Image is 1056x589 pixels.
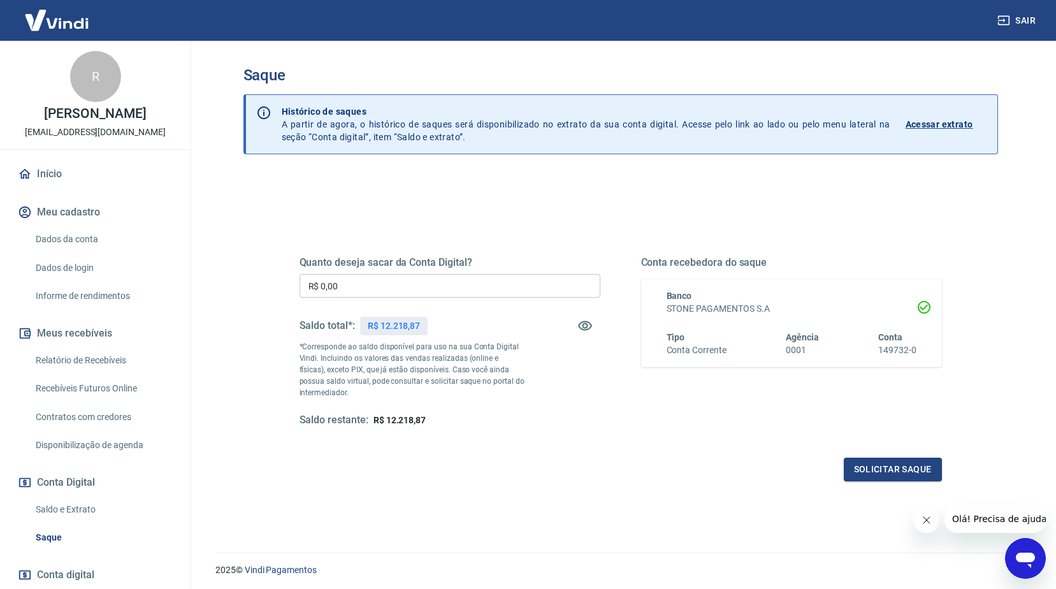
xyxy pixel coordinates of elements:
[300,341,525,398] p: *Corresponde ao saldo disponível para uso na sua Conta Digital Vindi. Incluindo os valores das ve...
[31,432,175,458] a: Disponibilização de agenda
[786,344,819,357] h6: 0001
[245,565,317,575] a: Vindi Pagamentos
[31,525,175,551] a: Saque
[878,344,916,357] h6: 149732-0
[15,198,175,226] button: Meu cadastro
[906,105,987,143] a: Acessar extrato
[300,414,368,427] h5: Saldo restante:
[844,458,942,481] button: Solicitar saque
[215,564,1025,577] p: 2025 ©
[15,160,175,188] a: Início
[641,256,942,269] h5: Conta recebedora do saque
[373,415,426,425] span: R$ 12.218,87
[300,319,355,332] h5: Saldo total*:
[15,1,98,40] img: Vindi
[70,51,121,102] div: R
[243,66,998,84] h3: Saque
[8,9,107,19] span: Olá! Precisa de ajuda?
[878,332,902,342] span: Conta
[667,344,727,357] h6: Conta Corrente
[25,126,166,139] p: [EMAIL_ADDRESS][DOMAIN_NAME]
[282,105,890,143] p: A partir de agora, o histórico de saques será disponibilizado no extrato da sua conta digital. Ac...
[31,375,175,402] a: Recebíveis Futuros Online
[300,256,600,269] h5: Quanto deseja sacar da Conta Digital?
[31,283,175,309] a: Informe de rendimentos
[31,347,175,374] a: Relatório de Recebíveis
[906,118,973,131] p: Acessar extrato
[31,404,175,430] a: Contratos com credores
[914,507,939,533] iframe: Fechar mensagem
[31,226,175,252] a: Dados da conta
[31,255,175,281] a: Dados de login
[15,561,175,589] a: Conta digital
[15,319,175,347] button: Meus recebíveis
[37,566,94,584] span: Conta digital
[282,105,890,118] p: Histórico de saques
[1005,538,1046,579] iframe: Botão para abrir a janela de mensagens
[667,291,692,301] span: Banco
[995,9,1041,33] button: Sair
[944,505,1046,533] iframe: Mensagem da empresa
[667,332,685,342] span: Tipo
[786,332,819,342] span: Agência
[44,107,146,120] p: [PERSON_NAME]
[15,469,175,497] button: Conta Digital
[31,497,175,523] a: Saldo e Extrato
[368,319,420,333] p: R$ 12.218,87
[667,302,916,316] h6: STONE PAGAMENTOS S.A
